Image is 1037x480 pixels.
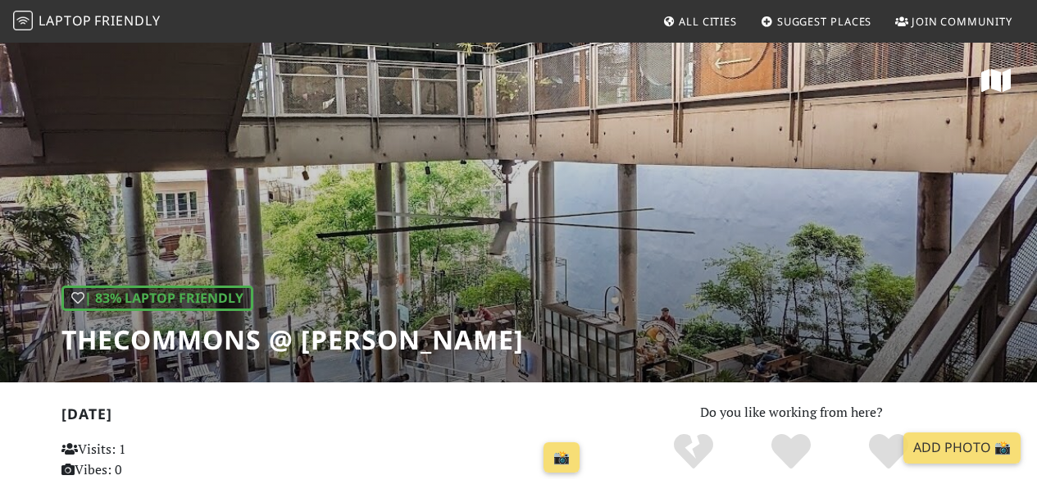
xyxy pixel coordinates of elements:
h2: [DATE] [61,405,587,429]
a: All Cities [656,7,744,36]
span: All Cities [679,14,737,29]
p: Do you like working from here? [607,402,976,423]
img: LaptopFriendly [13,11,33,30]
a: Suggest Places [754,7,879,36]
a: Join Community [889,7,1019,36]
h1: theCOMMONS @ [PERSON_NAME] [61,324,524,355]
a: Add Photo 📸 [903,432,1021,464]
a: LaptopFriendly LaptopFriendly [13,7,161,36]
div: Yes [743,432,840,473]
a: 📸 [544,442,580,473]
span: Friendly [94,11,160,30]
div: No [645,432,743,473]
div: Definitely! [839,432,937,473]
span: Join Community [912,14,1012,29]
span: Laptop [39,11,92,30]
span: Suggest Places [777,14,872,29]
div: | 83% Laptop Friendly [61,286,253,312]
